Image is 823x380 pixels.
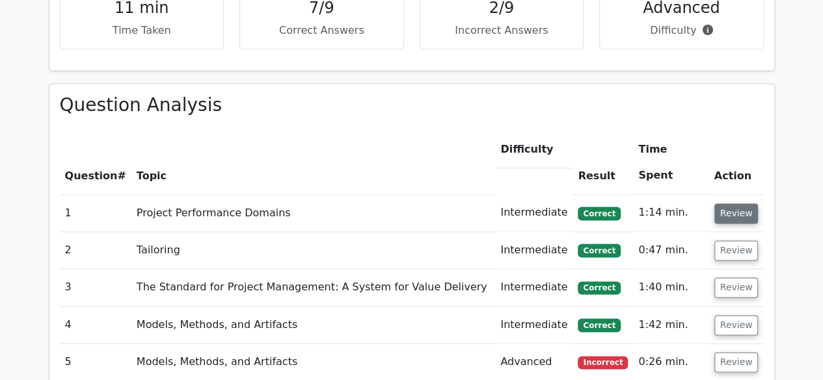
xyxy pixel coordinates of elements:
h3: Question Analysis [60,94,764,116]
td: 1:14 min. [633,194,708,231]
td: 3 [60,269,131,306]
td: Intermediate [495,269,573,306]
button: Review [714,277,759,298]
td: 2 [60,232,131,269]
th: Result [573,131,633,194]
td: 1:40 min. [633,269,708,306]
span: Question [65,170,118,182]
button: Review [714,240,759,260]
td: Intermediate [495,307,573,344]
td: The Standard for Project Management: A System for Value Delivery [131,269,495,306]
td: Intermediate [495,194,573,231]
p: Correct Answers [250,23,393,38]
th: # [60,131,131,194]
span: Correct [578,281,620,294]
span: Correct [578,207,620,220]
td: Tailoring [131,232,495,269]
td: 4 [60,307,131,344]
p: Incorrect Answers [431,23,573,38]
span: Correct [578,318,620,331]
button: Review [714,203,759,223]
td: 1 [60,194,131,231]
th: Time Spent [633,131,708,194]
th: Topic [131,131,495,194]
p: Difficulty [610,23,753,38]
span: Correct [578,244,620,257]
td: 1:42 min. [633,307,708,344]
td: 0:47 min. [633,232,708,269]
th: Action [709,131,764,194]
td: Intermediate [495,232,573,269]
span: Incorrect [578,356,628,369]
button: Review [714,352,759,372]
button: Review [714,315,759,335]
td: Models, Methods, and Artifacts [131,307,495,344]
th: Difficulty [495,131,573,168]
p: Time Taken [71,23,213,38]
td: Project Performance Domains [131,194,495,231]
